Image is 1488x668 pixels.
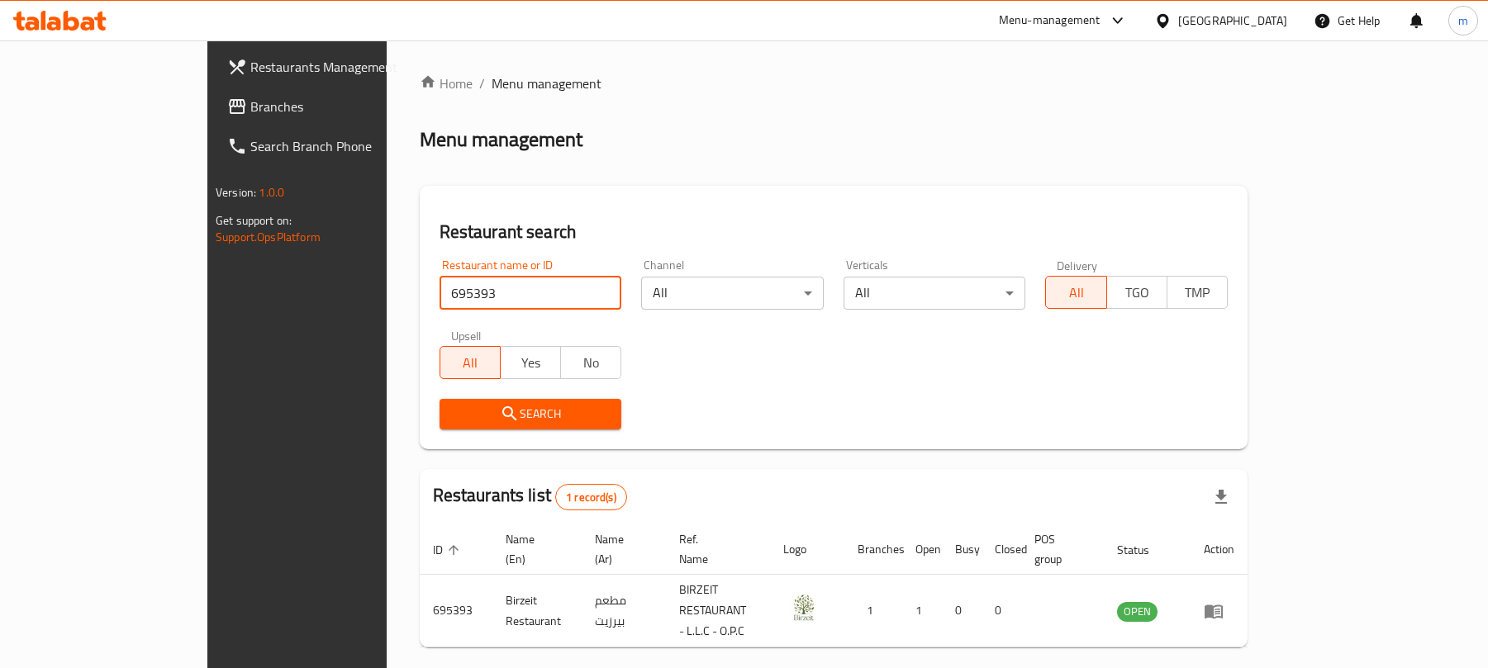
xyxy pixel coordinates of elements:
[982,524,1021,575] th: Closed
[492,575,582,647] td: Birzeit Restaurant
[1167,276,1228,309] button: TMP
[942,524,982,575] th: Busy
[783,587,825,628] img: Birzeit Restaurant
[999,11,1101,31] div: Menu-management
[666,575,770,647] td: BIRZEIT RESTAURANT - L.L.C - O.P.C
[259,182,284,203] span: 1.0.0
[1034,529,1084,569] span: POS group
[500,346,561,379] button: Yes
[420,524,1248,647] table: enhanced table
[440,277,622,310] input: Search for restaurant name or ID..
[1117,602,1158,622] div: OPEN
[420,73,1248,93] nav: breadcrumb
[555,484,627,510] div: Total records count
[568,351,615,375] span: No
[440,220,1228,244] h2: Restaurant search
[506,529,563,569] span: Name (En)
[216,210,292,231] span: Get support on:
[440,346,501,379] button: All
[844,575,902,647] td: 1
[582,575,666,647] td: مطعم بيرزيت
[451,329,482,341] label: Upsell
[1053,281,1100,305] span: All
[507,351,554,375] span: Yes
[214,87,456,126] a: Branches
[1174,281,1221,305] span: TMP
[1106,276,1167,309] button: TGO
[1057,259,1098,271] label: Delivery
[1117,540,1171,560] span: Status
[216,182,256,203] span: Version:
[641,277,824,310] div: All
[433,540,464,560] span: ID
[433,483,627,510] h2: Restaurants list
[1458,12,1468,30] span: m
[447,351,494,375] span: All
[595,529,646,569] span: Name (Ar)
[479,73,485,93] li: /
[250,57,443,77] span: Restaurants Management
[440,399,622,429] button: Search
[942,575,982,647] td: 0
[250,136,443,156] span: Search Branch Phone
[1201,477,1241,517] div: Export file
[982,575,1021,647] td: 0
[453,404,609,424] span: Search
[492,73,601,93] span: Menu management
[1117,602,1158,621] span: OPEN
[250,97,443,116] span: Branches
[560,346,621,379] button: No
[420,126,582,153] h2: Menu management
[214,126,456,166] a: Search Branch Phone
[216,226,321,248] a: Support.OpsPlatform
[1114,281,1161,305] span: TGO
[214,47,456,87] a: Restaurants Management
[770,524,844,575] th: Logo
[1178,12,1287,30] div: [GEOGRAPHIC_DATA]
[1045,276,1106,309] button: All
[556,490,626,505] span: 1 record(s)
[902,575,942,647] td: 1
[844,524,902,575] th: Branches
[1204,601,1234,621] div: Menu
[844,277,1026,310] div: All
[1191,524,1248,575] th: Action
[679,529,750,569] span: Ref. Name
[902,524,942,575] th: Open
